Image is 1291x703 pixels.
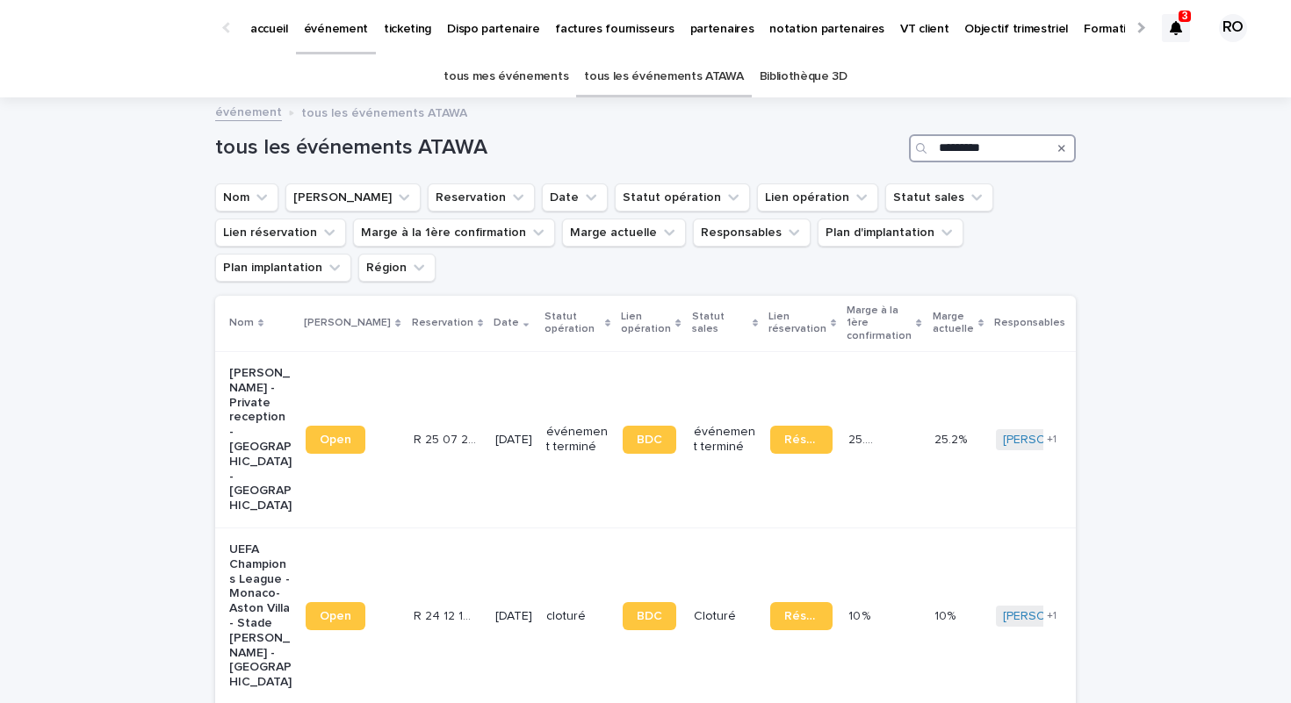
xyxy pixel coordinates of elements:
a: BDC [623,426,676,454]
a: Bibliothèque 3D [760,56,847,97]
p: tous les événements ATAWA [301,102,467,121]
button: Marge à la 1ère confirmation [353,219,555,247]
a: tous les événements ATAWA [584,56,743,97]
p: 3 [1182,10,1188,22]
span: Open [320,610,351,622]
p: [PERSON_NAME] [304,313,391,333]
span: + 1 [1047,434,1057,445]
button: Lien opération [757,183,878,212]
a: Réservation [770,426,833,454]
span: BDC [637,610,662,622]
button: Responsables [693,219,811,247]
button: Lien Stacker [285,183,421,212]
p: Responsables [994,313,1065,333]
div: 3 [1162,14,1190,42]
a: Open [306,602,365,630]
p: événement terminé [546,425,609,455]
h1: tous les événements ATAWA [215,135,902,161]
a: Open [306,426,365,454]
p: Statut sales [692,307,748,340]
input: Search [909,134,1076,162]
a: tous mes événements [444,56,568,97]
p: Lien opération [621,307,671,340]
a: événement [215,101,282,121]
a: BDC [623,602,676,630]
p: 10 % [848,606,874,624]
p: UEFA Champions League - Monaco-Aston Villa - Stade [PERSON_NAME] - [GEOGRAPHIC_DATA] [229,542,292,690]
a: [PERSON_NAME] [1003,433,1099,448]
span: BDC [637,434,662,446]
p: Statut opération [545,307,601,340]
button: Statut sales [885,183,993,212]
button: Lien réservation [215,219,346,247]
p: 25.8 % [848,429,884,448]
a: [PERSON_NAME] [1003,609,1099,624]
p: [DATE] [495,609,532,624]
span: Réservation [784,434,819,446]
p: Plan d'implantation [1076,307,1149,340]
p: 10% [934,606,959,624]
p: cloturé [546,609,609,624]
p: Cloturé [694,609,756,624]
p: R 25 07 2863 [414,429,480,448]
p: R 24 12 1310 [414,606,480,624]
p: Marge à la 1ère confirmation [847,301,912,346]
p: Lien réservation [768,307,826,340]
a: Réservation [770,602,833,630]
span: Réservation [784,610,819,622]
button: Reservation [428,183,535,212]
button: Région [358,254,436,282]
button: Plan implantation [215,254,351,282]
img: Ls34BcGeRexTGTNfXpUC [35,11,206,46]
span: Open [320,434,351,446]
span: + 1 [1047,611,1057,621]
p: Date [494,313,519,333]
button: Plan d'implantation [818,219,963,247]
button: Marge actuelle [562,219,686,247]
button: Nom [215,183,278,212]
p: Marge actuelle [933,307,974,340]
p: [DATE] [495,433,532,448]
p: 25.2% [934,429,970,448]
button: Date [542,183,608,212]
p: Nom [229,313,254,333]
div: RO [1219,14,1247,42]
p: Reservation [412,313,473,333]
p: [PERSON_NAME] - Private reception - [GEOGRAPHIC_DATA] - [GEOGRAPHIC_DATA] [229,366,292,513]
button: Statut opération [615,183,750,212]
p: événement terminé [694,425,756,455]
